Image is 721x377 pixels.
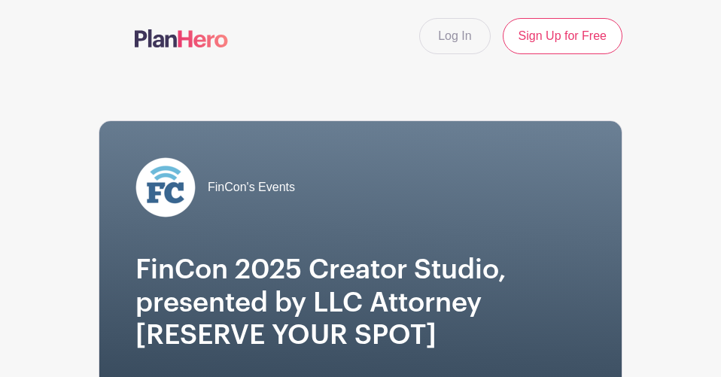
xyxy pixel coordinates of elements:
[135,254,586,352] h1: FinCon 2025 Creator Studio, presented by LLC Attorney [RESERVE YOUR SPOT]
[135,157,196,217] img: FC%20circle_white.png
[135,29,228,47] img: logo-507f7623f17ff9eddc593b1ce0a138ce2505c220e1c5a4e2b4648c50719b7d32.svg
[419,18,490,54] a: Log In
[208,178,295,196] span: FinCon's Events
[503,18,622,54] a: Sign Up for Free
